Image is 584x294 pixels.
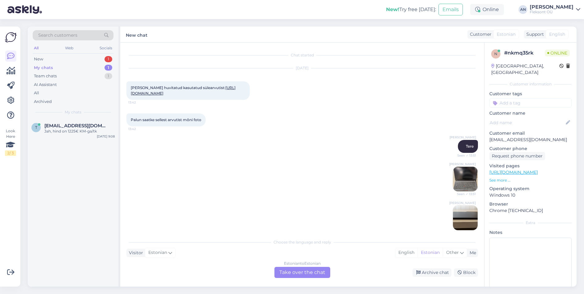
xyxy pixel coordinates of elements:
img: Attachment [453,167,478,191]
div: 1 [105,65,112,71]
div: [GEOGRAPHIC_DATA], [GEOGRAPHIC_DATA] [491,63,559,76]
span: [PERSON_NAME] [449,162,476,166]
span: 13:42 [128,100,151,105]
span: Estonian [497,31,516,38]
span: n [494,51,497,56]
div: Socials [98,44,113,52]
div: All [34,90,39,96]
div: Fleksont OÜ [530,10,574,14]
div: [DATE] [126,65,478,71]
div: My chats [34,65,53,71]
span: 13:42 [128,127,151,131]
div: Look Here [5,128,16,156]
a: [URL][DOMAIN_NAME] [489,169,538,175]
p: Chrome [TECHNICAL_ID] [489,207,572,214]
div: Online [470,4,504,15]
div: 1 [105,73,112,79]
div: AI Assistant [34,82,57,88]
span: Palun saatke sellest arvutist mõni foto [131,117,201,122]
span: tarmorunne@gmail.com [44,123,109,129]
span: Estonian [148,249,167,256]
div: Web [64,44,75,52]
div: Extra [489,220,572,226]
div: # nkmq35rk [504,49,545,57]
span: [PERSON_NAME] [449,201,476,205]
p: Notes [489,229,572,236]
div: AN [519,5,527,14]
p: See more ... [489,178,572,183]
img: Askly Logo [5,31,17,43]
label: New chat [126,30,147,39]
div: Chat started [126,52,478,58]
div: Customer [467,31,491,38]
div: All [33,44,40,52]
span: Tere [466,144,474,149]
div: Request phone number [489,152,545,160]
div: Support [524,31,544,38]
p: Visited pages [489,163,572,169]
p: Customer name [489,110,572,116]
div: Me [467,250,476,256]
span: [PERSON_NAME] [450,135,476,140]
p: Customer phone [489,145,572,152]
img: Attachment [453,206,478,230]
div: Visitor [126,250,143,256]
p: Operating system [489,186,572,192]
div: Block [454,268,478,277]
button: Emails [438,4,463,15]
span: Online [545,50,570,56]
span: Other [446,250,459,255]
input: Add a tag [489,98,572,108]
div: Try free [DATE]: [386,6,436,13]
p: [EMAIL_ADDRESS][DOMAIN_NAME] [489,137,572,143]
p: Browser [489,201,572,207]
div: New [34,56,43,62]
div: Archive chat [413,268,451,277]
div: Team chats [34,73,57,79]
div: Jah, hind on 1225€ KM-ga/tk [44,129,115,134]
p: Customer email [489,130,572,137]
div: Choose the language and reply [126,239,478,245]
b: New! [386,6,399,12]
span: [PERSON_NAME] huvitatud kasutatud sülearvutist: [131,85,236,96]
span: Search customers [38,32,77,39]
a: [PERSON_NAME]Fleksont OÜ [530,5,580,14]
span: My chats [65,109,81,115]
span: t [35,125,37,130]
div: Archived [34,99,52,105]
div: Customer information [489,81,572,87]
div: [DATE] 9:08 [97,134,115,139]
div: 2 / 3 [5,150,16,156]
input: Add name [490,119,565,126]
span: Seen ✓ 13:51 [453,192,476,196]
span: English [549,31,565,38]
div: English [395,248,417,257]
div: [PERSON_NAME] [530,5,574,10]
p: Windows 10 [489,192,572,198]
div: Take over the chat [274,267,330,278]
p: Customer tags [489,91,572,97]
div: Estonian [417,248,443,257]
span: Seen ✓ 13:51 [453,153,476,158]
div: Estonian to Estonian [284,261,321,266]
div: 1 [105,56,112,62]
